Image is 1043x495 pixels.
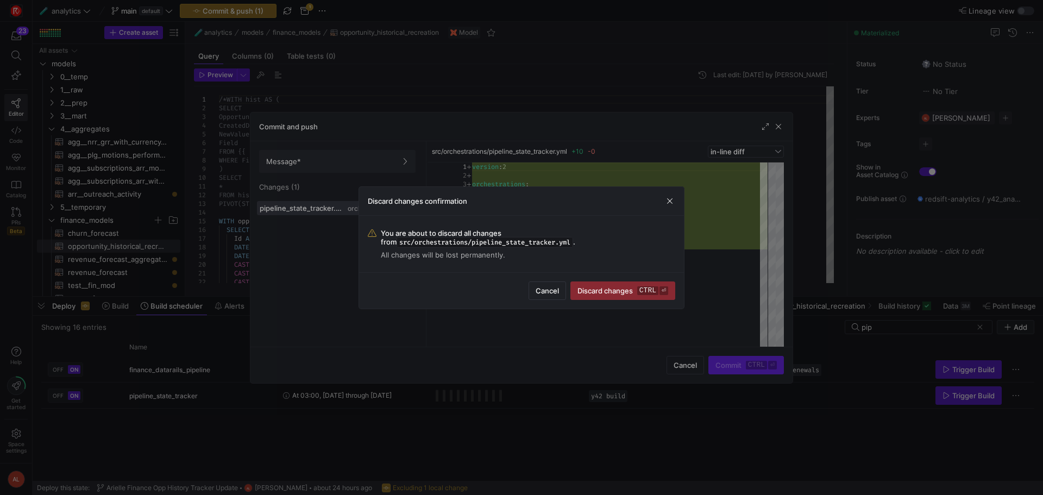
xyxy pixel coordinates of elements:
[397,237,573,248] span: src/orchestrations/pipeline_state_tracker.yml
[536,286,559,295] span: Cancel
[368,197,467,205] h3: Discard changes confirmation
[381,250,675,259] span: All changes will be lost permanently.
[381,229,675,246] span: You are about to discard all changes from .
[659,286,668,295] kbd: ⏎
[529,281,566,300] button: Cancel
[577,286,668,295] span: Discard changes
[637,286,658,295] kbd: ctrl
[570,281,675,300] button: Discard changesctrl⏎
